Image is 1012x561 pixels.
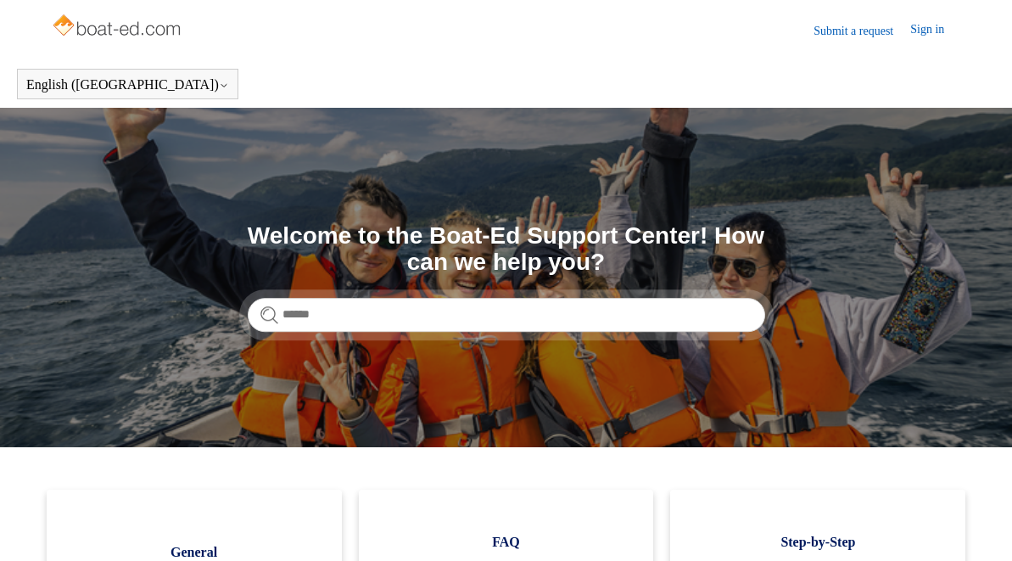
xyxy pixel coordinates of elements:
a: Sign in [910,20,961,41]
span: FAQ [384,532,629,553]
div: Live chat [955,504,999,548]
h1: Welcome to the Boat-Ed Support Center! How can we help you? [248,223,765,276]
button: English ([GEOGRAPHIC_DATA]) [26,77,229,93]
span: Step-by-Step [696,532,940,553]
a: Submit a request [814,22,910,40]
input: Search [248,298,765,332]
img: Boat-Ed Help Center home page [51,10,186,44]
